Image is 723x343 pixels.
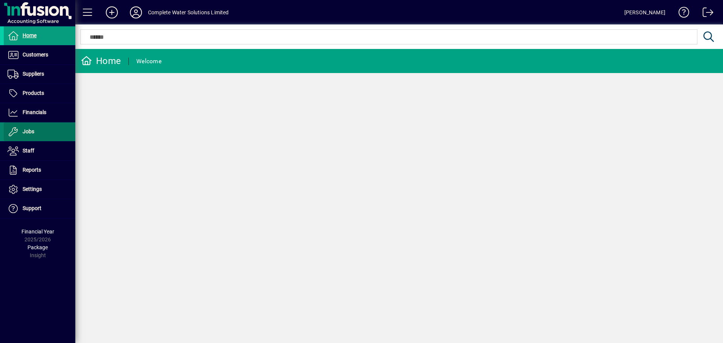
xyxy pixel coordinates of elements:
[100,6,124,19] button: Add
[81,55,121,67] div: Home
[4,142,75,160] a: Staff
[23,71,44,77] span: Suppliers
[697,2,714,26] a: Logout
[4,122,75,141] a: Jobs
[23,167,41,173] span: Reports
[23,109,46,115] span: Financials
[148,6,229,18] div: Complete Water Solutions Limited
[4,65,75,84] a: Suppliers
[23,52,48,58] span: Customers
[4,161,75,180] a: Reports
[624,6,665,18] div: [PERSON_NAME]
[23,186,42,192] span: Settings
[23,128,34,134] span: Jobs
[4,84,75,103] a: Products
[136,55,162,67] div: Welcome
[23,90,44,96] span: Products
[23,205,41,211] span: Support
[4,199,75,218] a: Support
[4,180,75,199] a: Settings
[27,244,48,250] span: Package
[673,2,689,26] a: Knowledge Base
[4,103,75,122] a: Financials
[4,46,75,64] a: Customers
[124,6,148,19] button: Profile
[23,148,34,154] span: Staff
[21,229,54,235] span: Financial Year
[23,32,37,38] span: Home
